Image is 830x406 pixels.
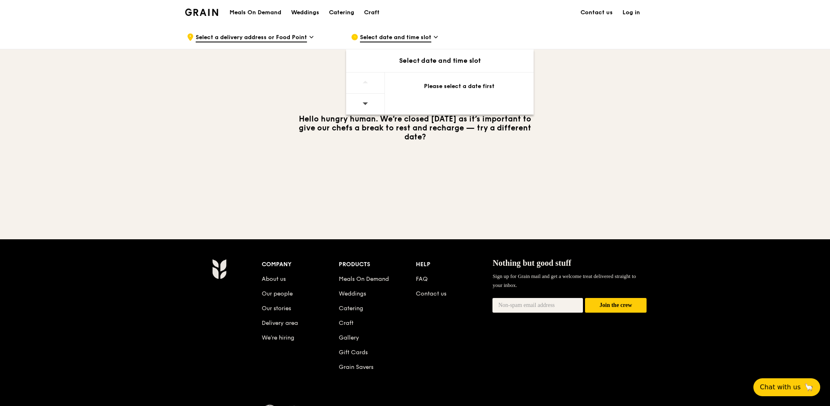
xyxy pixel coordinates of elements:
[364,0,380,25] div: Craft
[416,290,446,297] a: Contact us
[339,364,373,371] a: Grain Savers
[262,290,293,297] a: Our people
[262,320,298,327] a: Delivery area
[492,298,583,313] input: Non-spam email address
[291,0,319,25] div: Weddings
[262,334,294,341] a: We’re hiring
[618,0,645,25] a: Log in
[262,276,286,282] a: About us
[286,0,324,25] a: Weddings
[339,290,366,297] a: Weddings
[230,9,281,17] h1: Meals On Demand
[753,378,820,396] button: Chat with us🦙
[339,320,353,327] a: Craft
[196,33,307,42] span: Select a delivery address or Food Point
[212,259,226,279] img: Grain
[339,305,363,312] a: Catering
[492,273,636,288] span: Sign up for Grain mail and get a welcome treat delivered straight to your inbox.
[339,259,416,270] div: Products
[804,382,814,392] span: 🦙
[576,0,618,25] a: Contact us
[416,276,428,282] a: FAQ
[492,258,571,267] span: Nothing but good stuff
[262,259,339,270] div: Company
[339,334,359,341] a: Gallery
[324,0,359,25] a: Catering
[262,305,291,312] a: Our stories
[760,382,801,392] span: Chat with us
[329,0,354,25] div: Catering
[416,259,493,270] div: Help
[360,33,431,42] span: Select date and time slot
[395,82,524,90] div: Please select a date first
[293,115,537,141] h3: Hello hungry human. We’re closed [DATE] as it’s important to give our chefs a break to rest and r...
[339,349,368,356] a: Gift Cards
[585,298,647,313] button: Join the crew
[346,56,534,66] div: Select date and time slot
[339,276,389,282] a: Meals On Demand
[185,9,218,16] img: Grain
[359,0,384,25] a: Craft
